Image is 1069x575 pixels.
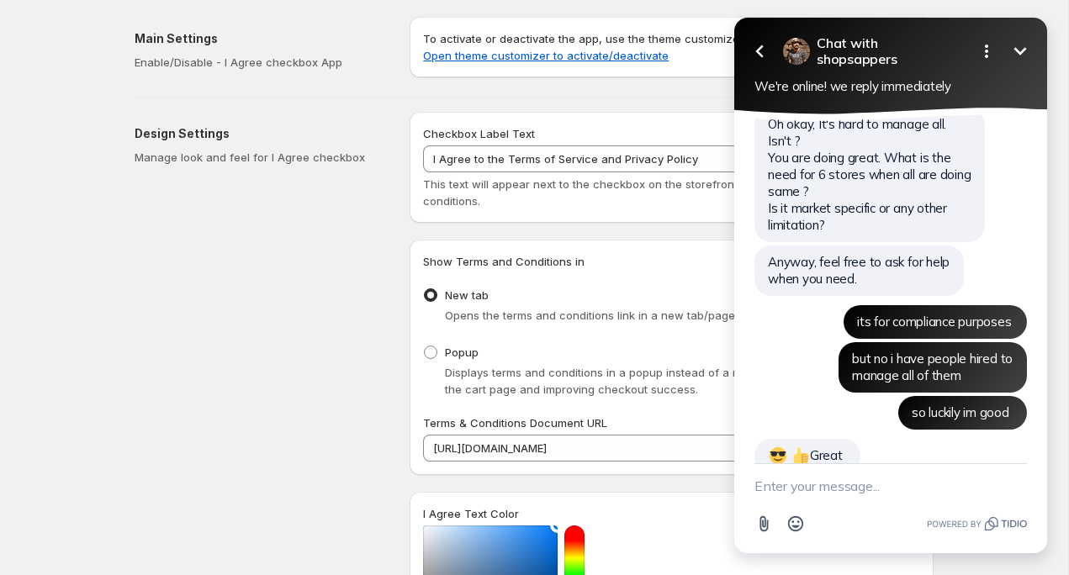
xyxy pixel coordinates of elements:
[291,34,325,68] button: Minimize
[56,116,258,233] span: Oh okay, It's hard to manage all. Isn't ? You are doing great. What is the need for 6 stores when...
[445,309,841,322] span: Opens the terms and conditions link in a new tab/page instead of a popup.
[423,177,876,208] span: This text will appear next to the checkbox on the storefront for agreeing to terms and conditions.
[104,35,251,51] span: Chat with
[445,288,489,302] span: New tab
[135,30,383,47] h2: Main Settings
[135,149,383,166] p: Manage look and feel for I Agree checkbox
[257,34,291,68] button: Open options
[135,54,383,71] p: Enable/Disable - I Agree checkbox App
[57,447,74,464] img: 😎
[67,508,99,540] button: Open Emoji picker
[423,416,607,430] span: Terms & Conditions Document URL
[145,314,299,330] span: its for compliance purposes
[80,447,97,464] img: 👍
[445,346,479,359] span: Popup
[423,435,920,462] input: https://yourstoredomain.com/termsandconditions.html
[423,255,585,268] span: Show Terms and Conditions in
[42,78,239,94] span: We're online! we reply immediately
[42,464,315,508] textarea: New message
[56,254,237,287] span: Anyway, feel free to ask for help when you need.
[445,366,910,396] span: Displays terms and conditions in a popup instead of a new page, keeping customers on the cart pag...
[104,35,251,67] h2: shopsappers
[423,30,920,64] p: To activate or deactivate the app, use the theme customizer.
[423,127,535,140] span: Checkbox Label Text
[35,508,67,540] button: Attach file button
[423,505,519,522] label: I Agree Text Color
[135,125,383,142] h2: Design Settings
[214,514,315,534] a: Powered by Tidio.
[56,447,130,463] span: Great
[140,351,300,383] span: but no i have people hired to manage all of them
[423,49,669,62] a: Open theme customizer to activate/deactivate
[199,404,297,420] span: so luckily im good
